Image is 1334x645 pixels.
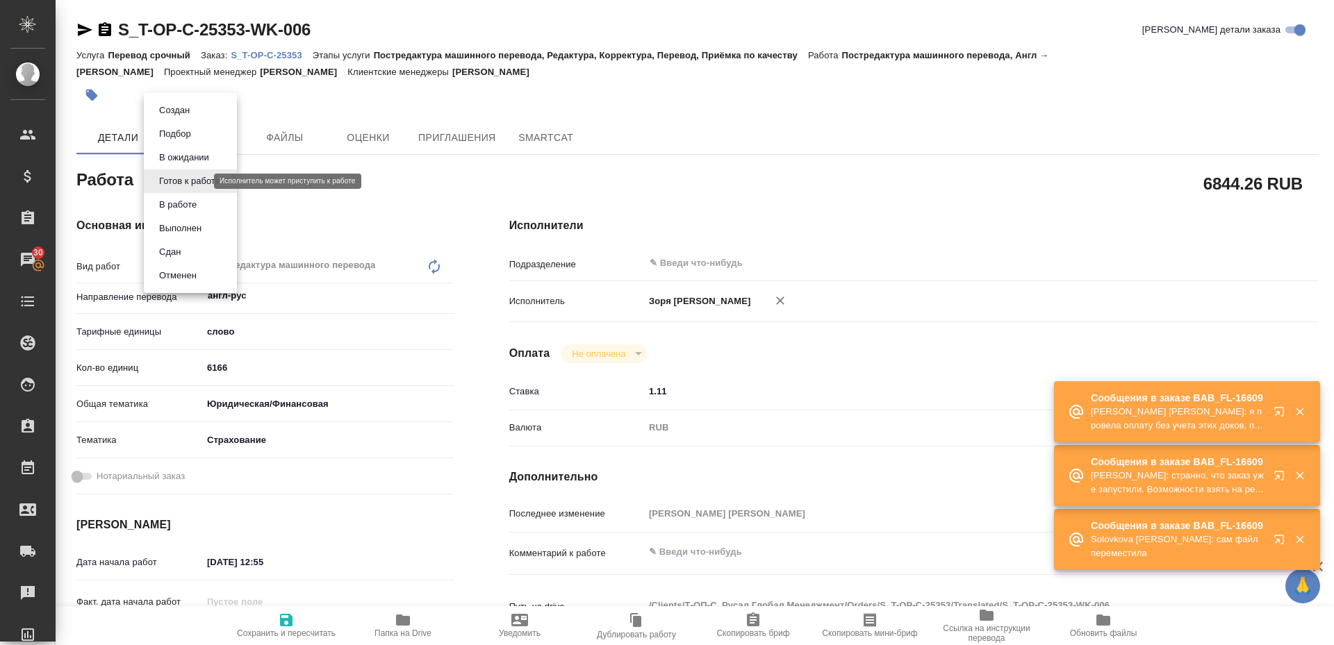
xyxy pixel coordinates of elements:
button: Открыть в новой вкладке [1265,526,1299,559]
p: [PERSON_NAME]: странно, что заказ уже запустили. Возможности взять на редактуру уточняем до разме... [1091,469,1265,496]
button: Подбор [155,126,195,142]
p: Сообщения в заказе BAB_FL-16609 [1091,455,1265,469]
button: В ожидании [155,150,213,165]
p: Сообщения в заказе BAB_FL-16609 [1091,391,1265,405]
button: Готов к работе [155,174,224,189]
button: Закрыть [1285,405,1314,418]
button: Закрыть [1285,469,1314,482]
button: Отменен [155,268,201,283]
p: Сообщения в заказе BAB_FL-16609 [1091,519,1265,533]
button: Выполнен [155,221,206,236]
button: Создан [155,103,194,118]
p: [PERSON_NAME] [PERSON_NAME]: я провела оплату без учета этих доков, предложила с клиентом связать... [1091,405,1265,433]
button: Сдан [155,244,185,260]
button: Открыть в новой вкладке [1265,398,1299,431]
button: Открыть в новой вкладке [1265,462,1299,495]
p: Solovkova [PERSON_NAME]: сам файл переместила [1091,533,1265,560]
button: В работе [155,197,201,212]
button: Закрыть [1285,533,1314,546]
